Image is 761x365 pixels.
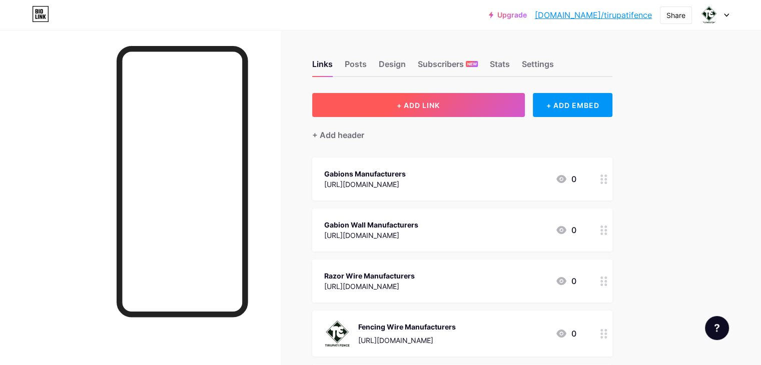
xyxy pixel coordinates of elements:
img: Fencing Wire Manufacturers [324,320,350,346]
div: Keywords by Traffic [111,59,169,65]
div: [URL][DOMAIN_NAME] [358,335,456,345]
div: [URL][DOMAIN_NAME] [324,281,415,291]
div: [URL][DOMAIN_NAME] [324,230,418,240]
div: + Add header [312,129,364,141]
div: 0 [555,327,576,339]
div: v 4.0.24 [28,16,49,24]
div: 0 [555,173,576,185]
div: 0 [555,275,576,287]
div: Links [312,58,333,76]
div: Settings [522,58,554,76]
div: Gabions Manufacturers [324,168,406,179]
div: Fencing Wire Manufacturers [358,321,456,332]
a: Upgrade [489,11,527,19]
div: Subscribers [418,58,478,76]
div: [URL][DOMAIN_NAME] [324,179,406,189]
img: logo_orange.svg [16,16,24,24]
span: + ADD LINK [397,101,440,109]
span: NEW [467,61,477,67]
div: Gabion Wall Manufacturers [324,219,418,230]
img: tab_domain_overview_orange.svg [27,58,35,66]
img: tirupatiengineering [699,5,718,24]
div: 0 [555,224,576,236]
div: Stats [490,58,510,76]
div: Share [666,10,685,20]
button: + ADD LINK [312,93,525,117]
a: [DOMAIN_NAME]/tirupatifence [535,9,652,21]
div: Design [379,58,406,76]
div: Domain Overview [38,59,90,65]
div: Domain: [DOMAIN_NAME] [26,26,110,34]
div: Posts [345,58,367,76]
img: tab_keywords_by_traffic_grey.svg [100,58,108,66]
div: + ADD EMBED [533,93,612,117]
img: website_grey.svg [16,26,24,34]
div: Razor Wire Manufacturers [324,270,415,281]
